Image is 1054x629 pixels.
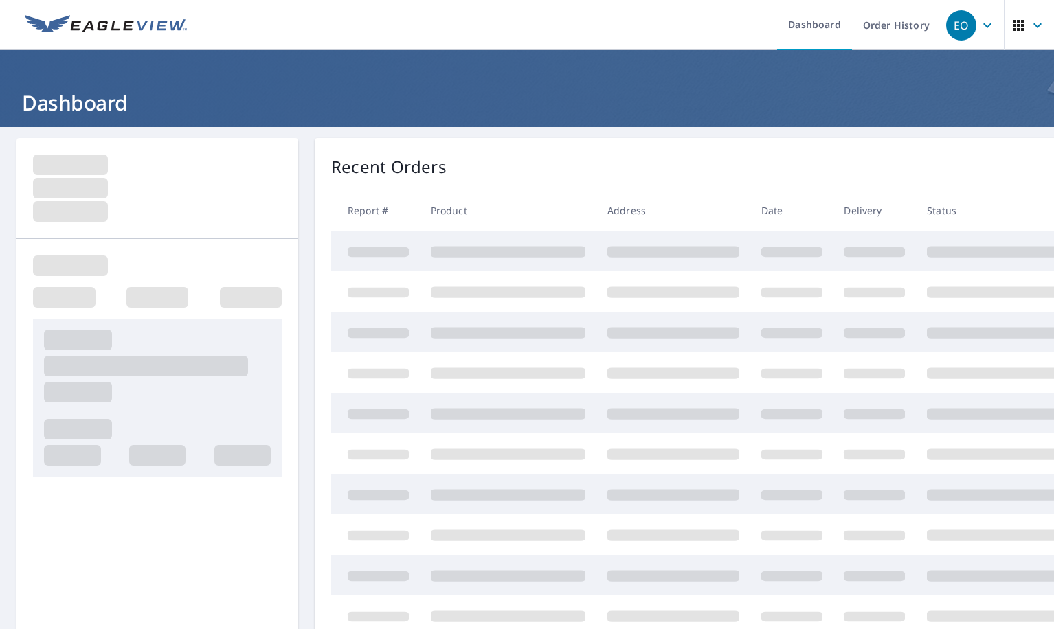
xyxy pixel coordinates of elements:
[16,89,1038,117] h1: Dashboard
[833,190,916,231] th: Delivery
[420,190,596,231] th: Product
[946,10,976,41] div: EO
[750,190,833,231] th: Date
[331,155,447,179] p: Recent Orders
[596,190,750,231] th: Address
[25,15,187,36] img: EV Logo
[331,190,420,231] th: Report #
